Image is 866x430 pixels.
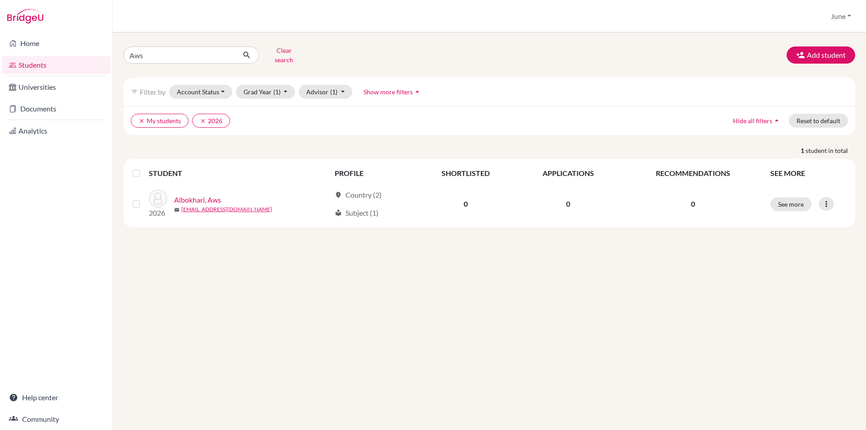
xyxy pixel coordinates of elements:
p: 2026 [149,208,167,218]
button: clearMy students [131,114,189,128]
a: Universities [2,78,111,96]
a: Albokhari, Aws [174,194,221,205]
a: Home [2,34,111,52]
span: location_on [335,191,342,199]
td: 0 [416,184,516,224]
div: Subject (1) [335,208,378,218]
button: Hide all filtersarrow_drop_up [725,114,789,128]
td: 0 [516,184,621,224]
span: Show more filters [364,88,413,96]
i: clear [200,118,206,124]
i: arrow_drop_up [772,116,781,125]
th: APPLICATIONS [516,162,621,184]
strong: 1 [801,146,806,155]
a: Help center [2,388,111,407]
th: PROFILE [329,162,416,184]
th: SEE MORE [765,162,852,184]
button: See more [770,197,811,211]
button: Reset to default [789,114,848,128]
p: 0 [626,199,760,209]
button: Advisor(1) [299,85,352,99]
a: Community [2,410,111,428]
button: June [827,8,855,25]
input: Find student by name... [124,46,235,64]
span: student in total [806,146,855,155]
a: [EMAIL_ADDRESS][DOMAIN_NAME] [181,205,272,213]
img: Bridge-U [7,9,43,23]
i: arrow_drop_up [413,87,422,96]
a: Students [2,56,111,74]
button: Clear search [259,43,309,67]
span: (1) [273,88,281,96]
span: local_library [335,209,342,217]
button: Account Status [169,85,232,99]
i: filter_list [131,88,138,95]
span: (1) [330,88,337,96]
th: STUDENT [149,162,329,184]
th: RECOMMENDATIONS [621,162,765,184]
img: Albokhari, Aws [149,190,167,208]
i: clear [138,118,145,124]
a: Documents [2,100,111,118]
th: SHORTLISTED [416,162,516,184]
span: Hide all filters [733,117,772,125]
button: Add student [787,46,855,64]
a: Analytics [2,122,111,140]
span: mail [174,207,180,213]
div: Country (2) [335,190,382,200]
span: Filter by [140,88,166,96]
button: Show more filtersarrow_drop_up [356,85,429,99]
button: clear2026 [192,114,230,128]
button: Grad Year(1) [236,85,295,99]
